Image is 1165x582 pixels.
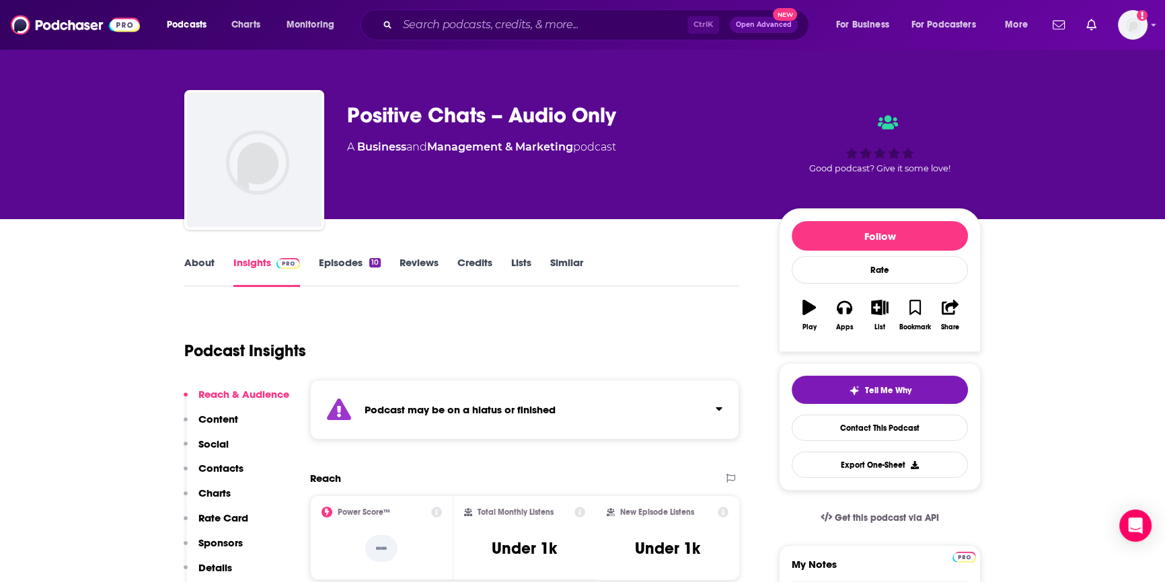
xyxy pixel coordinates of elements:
[184,438,229,462] button: Social
[792,558,968,581] label: My Notes
[276,258,300,269] img: Podchaser Pro
[1137,10,1148,21] svg: Add a profile image
[736,22,792,28] span: Open Advanced
[184,462,243,487] button: Contacts
[730,17,798,33] button: Open AdvancedNew
[773,8,797,21] span: New
[810,501,950,534] a: Get this podcast via API
[865,385,911,396] span: Tell Me Why
[365,535,398,562] p: --
[347,139,616,155] div: A podcast
[277,14,352,36] button: open menu
[952,552,976,563] img: Podchaser Pro
[952,550,976,563] a: Pro website
[184,388,289,413] button: Reach & Audience
[198,561,232,574] p: Details
[492,538,557,558] h3: Under 1k
[231,15,260,34] span: Charts
[687,16,719,34] span: Ctrl K
[184,487,231,511] button: Charts
[862,291,897,339] button: List
[1047,13,1070,36] a: Show notifications dropdown
[184,536,243,561] button: Sponsors
[1118,10,1148,40] button: Show profile menu
[792,221,968,251] button: Follow
[792,291,827,339] button: Play
[911,15,976,34] span: For Podcasters
[792,452,968,478] button: Export One-Sheet
[310,380,739,440] section: Click to expand status details
[995,14,1045,36] button: open menu
[897,291,932,339] button: Bookmark
[511,256,531,287] a: Lists
[933,291,968,339] button: Share
[835,512,939,524] span: Get this podcast via API
[809,163,950,173] span: Good podcast? Give it some love!
[792,415,968,441] a: Contact This Podcast
[319,256,381,287] a: Episodes10
[635,538,700,558] h3: Under 1k
[836,323,854,331] div: Apps
[427,140,573,153] a: Management & Marketing
[184,511,248,536] button: Rate Card
[400,256,439,287] a: Reviews
[233,256,300,287] a: InsightsPodchaser Pro
[1081,13,1102,36] a: Show notifications dropdown
[11,12,140,38] img: Podchaser - Follow, Share and Rate Podcasts
[406,140,427,153] span: and
[1118,10,1148,40] img: User Profile
[369,258,381,267] div: 10
[478,507,554,517] h2: Total Monthly Listens
[398,14,687,36] input: Search podcasts, credits, & more...
[198,511,248,524] p: Rate Card
[457,256,492,287] a: Credits
[223,14,268,36] a: Charts
[941,323,959,331] div: Share
[827,291,862,339] button: Apps
[198,413,238,425] p: Content
[357,140,406,153] a: Business
[792,376,968,404] button: tell me why sparkleTell Me Why
[550,256,583,287] a: Similar
[792,256,968,284] div: Rate
[1118,10,1148,40] span: Logged in as BenLaurro
[198,462,243,474] p: Contacts
[157,14,224,36] button: open menu
[184,413,238,438] button: Content
[802,323,817,331] div: Play
[184,341,306,361] h1: Podcast Insights
[198,487,231,499] p: Charts
[338,507,390,517] h2: Power Score™
[187,93,322,227] img: Positive Chats – Audio Only
[836,15,889,34] span: For Business
[167,15,206,34] span: Podcasts
[184,256,215,287] a: About
[1005,15,1028,34] span: More
[198,388,289,401] p: Reach & Audience
[899,323,931,331] div: Bookmark
[310,472,341,485] h2: Reach
[620,507,694,517] h2: New Episode Listens
[874,323,885,331] div: List
[287,15,334,34] span: Monitoring
[779,102,981,185] div: Good podcast? Give it some love!
[1119,509,1152,542] div: Open Intercom Messenger
[827,14,906,36] button: open menu
[849,385,860,396] img: tell me why sparkle
[365,403,556,416] strong: Podcast may be on a hiatus or finished
[198,536,243,549] p: Sponsors
[903,14,995,36] button: open menu
[198,438,229,450] p: Social
[373,9,822,40] div: Search podcasts, credits, & more...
